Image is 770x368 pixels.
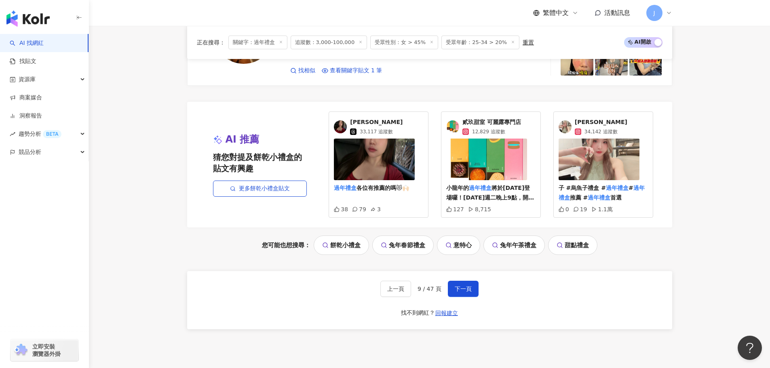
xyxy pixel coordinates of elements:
a: 找相似 [290,67,315,75]
span: 33,117 追蹤數 [360,128,393,135]
span: AI 推薦 [226,133,259,147]
a: 兔年春節禮盒 [372,236,434,255]
mark: 過年禮盒 [334,185,357,191]
span: 活動訊息 [604,9,630,17]
span: 子 #烏魚子禮盒 # [559,185,606,191]
img: KOL Avatar [559,120,572,133]
iframe: Help Scout Beacon - Open [738,336,762,360]
a: 更多餅乾小禮盒貼文 [213,181,307,197]
span: 各位有推薦的嗎😻🙌🏻 [357,185,409,191]
a: searchAI 找網紅 [10,39,44,47]
div: 您可能也想搜尋： [187,236,672,255]
span: 查看關鍵字貼文 1 筆 [330,67,382,75]
div: 3 [370,206,381,212]
div: 8,715 [468,206,491,212]
span: 立即安裝 瀏覽器外掛 [32,343,61,357]
div: 重置 [523,39,534,46]
span: 趨勢分析 [19,125,61,143]
img: post-image [595,43,628,76]
div: 找不到網紅？ [401,309,435,317]
div: 79 [352,206,366,212]
div: 127 [446,206,464,212]
span: [PERSON_NAME] [575,118,627,126]
span: 競品分析 [19,143,41,161]
a: chrome extension立即安裝 瀏覽器外掛 [11,339,78,361]
span: 下一頁 [455,286,472,292]
a: 洞察報告 [10,112,42,120]
span: 回報建立 [435,310,458,316]
span: 貳玖甜室 可麗露專門店 [462,118,521,126]
a: 查看關鍵字貼文 1 筆 [322,67,382,75]
a: 餅乾小禮盒 [314,236,369,255]
span: 12,829 追蹤數 [472,128,505,135]
div: 1.1萬 [591,206,613,212]
span: 追蹤數：3,000-100,000 [291,36,367,49]
span: rise [10,131,15,137]
img: logo [6,11,50,27]
span: 首選 [610,194,622,201]
span: 關鍵字：過年禮盒 [228,36,287,49]
span: 資源庫 [19,70,36,88]
mark: 過年禮盒 [469,185,492,191]
mark: 過年禮盒 [588,194,610,201]
a: 甜點禮盒 [548,236,597,255]
img: KOL Avatar [334,120,347,133]
img: post-image [561,43,593,76]
img: KOL Avatar [446,120,459,133]
div: BETA [43,130,61,138]
span: # [629,185,633,191]
span: 找相似 [298,67,315,75]
button: 下一頁 [448,281,479,297]
span: 推薦 # [570,194,588,201]
button: 上一頁 [380,281,411,297]
a: KOL Avatar貳玖甜室 可麗露專門店12,829 追蹤數 [446,118,536,135]
div: 0 [559,206,569,212]
span: J [653,8,655,17]
span: 34,142 追蹤數 [584,128,618,135]
a: 找貼文 [10,57,36,65]
span: 繁體中文 [543,8,569,17]
button: 回報建立 [435,307,458,320]
img: chrome extension [13,344,29,357]
span: 受眾年齡：25-34 > 20% [441,36,519,49]
span: [PERSON_NAME] [350,118,403,126]
span: 正在搜尋 ： [197,39,225,46]
mark: 過年禮盒 [559,185,645,201]
img: post-image [629,43,662,76]
span: 9 / 47 頁 [418,286,441,292]
span: 小龍年的 [446,185,469,191]
mark: 過年禮盒 [606,185,629,191]
a: 意特心 [437,236,480,255]
span: 上一頁 [387,286,404,292]
span: 受眾性別：女 > 45% [370,36,438,49]
div: 38 [334,206,348,212]
div: 19 [573,206,587,212]
a: 商案媒合 [10,94,42,102]
a: 兔年午茶禮盒 [483,236,545,255]
a: KOL Avatar[PERSON_NAME]33,117 追蹤數 [334,118,423,135]
span: 猜您對提及餅乾小禮盒的貼文有興趣 [213,151,307,174]
a: KOL Avatar[PERSON_NAME]34,142 追蹤數 [559,118,648,135]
